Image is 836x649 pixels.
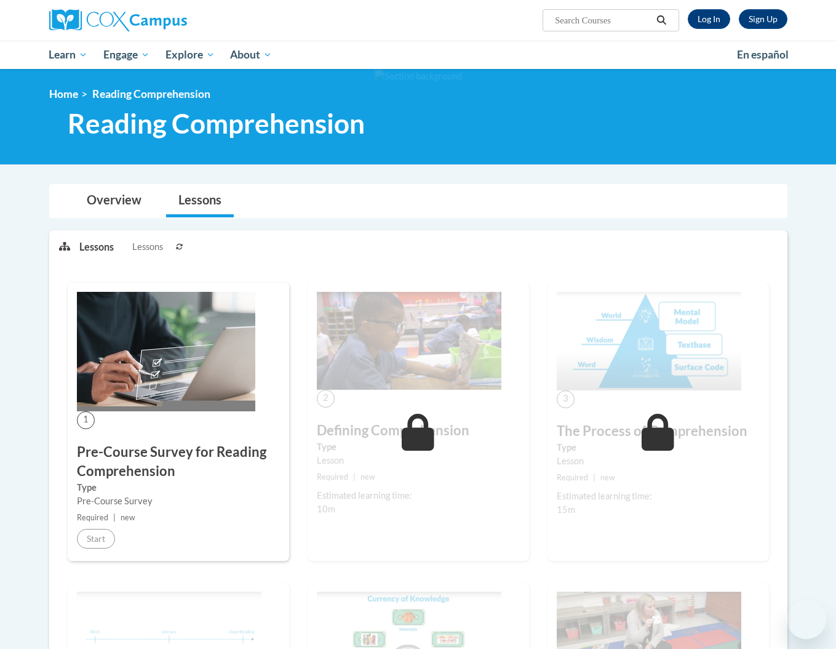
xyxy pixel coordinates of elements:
[77,494,280,508] div: Pre-Course Survey
[317,504,335,514] span: 10m
[557,490,760,503] div: Estimated learning time:
[317,454,520,467] div: Lesson
[222,41,280,69] a: About
[317,489,520,502] div: Estimated learning time:
[77,443,280,481] h3: Pre-Course Survey for Reading Comprehension
[79,240,114,254] p: Lessons
[165,47,215,62] span: Explore
[317,421,520,440] h3: Defining Comprehension
[688,9,730,29] a: Log In
[600,473,615,482] span: new
[95,41,157,69] a: Engage
[49,9,187,31] img: Cox Campus
[787,600,826,639] iframe: Button to launch messaging window
[557,390,575,408] span: 3
[557,422,760,441] h3: The Process of Comprehension
[157,41,223,69] a: Explore
[49,87,78,100] a: Home
[132,240,163,254] span: Lessons
[317,440,520,454] label: Type
[49,47,87,62] span: Learn
[360,472,375,482] span: new
[557,504,575,515] span: 15m
[31,41,806,69] div: Main menu
[557,292,741,390] img: Course Image
[317,292,501,390] img: Course Image
[103,47,149,62] span: Engage
[317,472,348,482] span: Required
[593,473,595,482] span: |
[121,513,135,522] span: new
[77,529,115,549] button: Start
[77,292,255,411] img: Course Image
[729,42,797,68] a: En español
[737,48,789,61] span: En español
[652,13,671,28] button: Search
[353,472,356,482] span: |
[41,41,96,69] a: Learn
[166,185,234,217] a: Lessons
[230,47,272,62] span: About
[375,70,462,83] img: Section background
[77,513,108,522] span: Required
[739,9,787,29] a: Register
[77,481,280,494] label: Type
[557,473,588,482] span: Required
[68,107,365,140] span: Reading Comprehension
[49,9,283,31] a: Cox Campus
[557,454,760,468] div: Lesson
[554,13,652,28] input: Search Courses
[74,185,154,217] a: Overview
[92,87,210,100] span: Reading Comprehension
[557,441,760,454] label: Type
[77,411,95,429] span: 1
[113,513,116,522] span: |
[317,390,335,408] span: 2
